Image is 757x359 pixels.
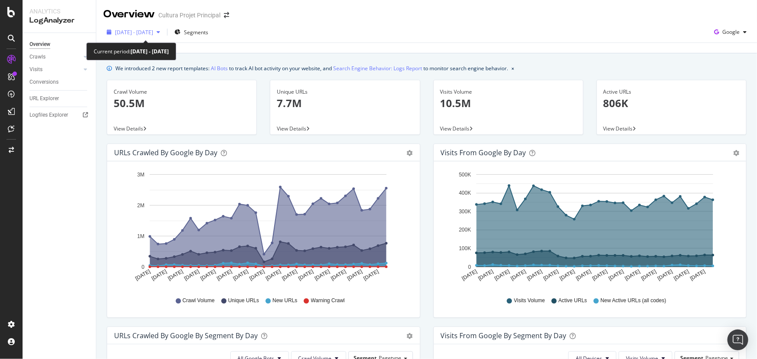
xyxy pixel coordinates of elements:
span: View Details [603,125,633,132]
div: Conversions [29,78,59,87]
svg: A chart. [441,168,737,289]
button: close banner [509,62,516,75]
text: [DATE] [232,268,249,282]
div: LogAnalyzer [29,16,89,26]
div: Cultura Projet Principal [158,11,220,20]
div: Analytics [29,7,89,16]
text: 0 [141,264,144,270]
text: [DATE] [314,268,331,282]
div: gear [733,150,739,156]
text: [DATE] [200,268,217,282]
div: We introduced 2 new report templates: to track AI bot activity on your website, and to monitor se... [115,64,508,73]
span: Active URLs [558,297,587,304]
text: [DATE] [656,268,674,282]
text: [DATE] [558,268,576,282]
text: [DATE] [673,268,690,282]
b: [DATE] - [DATE] [131,48,169,55]
div: gear [407,333,413,339]
text: 2M [137,202,144,209]
span: New URLs [272,297,297,304]
a: Logfiles Explorer [29,111,90,120]
span: View Details [440,125,470,132]
span: Google [722,28,740,36]
text: [DATE] [461,268,478,282]
div: Crawl Volume [114,88,250,96]
text: 3M [137,172,144,178]
span: Warning Crawl [311,297,345,304]
a: Search Engine Behavior: Logs Report [333,64,422,73]
span: Unique URLs [228,297,259,304]
a: Visits [29,65,81,74]
div: gear [407,150,413,156]
div: Visits from Google by day [441,148,526,157]
div: URLs Crawled by Google by day [114,148,217,157]
div: Overview [103,7,155,22]
text: [DATE] [281,268,298,282]
a: Crawls [29,52,81,62]
div: Crawls [29,52,46,62]
div: Visits from Google By Segment By Day [441,331,567,340]
p: 10.5M [440,96,577,111]
text: [DATE] [607,268,625,282]
text: [DATE] [167,268,184,282]
span: Visits Volume [514,297,545,304]
svg: A chart. [114,168,410,289]
text: [DATE] [265,268,282,282]
text: [DATE] [591,268,609,282]
div: info banner [107,64,747,73]
div: Unique URLs [277,88,413,96]
text: [DATE] [183,268,200,282]
text: 400K [459,190,471,196]
div: URL Explorer [29,94,59,103]
div: Visits [29,65,43,74]
text: [DATE] [640,268,657,282]
text: [DATE] [151,268,168,282]
text: [DATE] [248,268,265,282]
text: [DATE] [297,268,315,282]
text: 1M [137,233,144,239]
span: Segments [184,29,208,36]
text: [DATE] [689,268,706,282]
text: [DATE] [542,268,560,282]
div: Open Intercom Messenger [728,330,748,350]
span: Crawl Volume [183,297,215,304]
div: Logfiles Explorer [29,111,68,120]
text: [DATE] [510,268,527,282]
text: [DATE] [477,268,494,282]
span: View Details [114,125,143,132]
span: View Details [277,125,306,132]
text: [DATE] [363,268,380,282]
div: Overview [29,40,50,49]
text: 500K [459,172,471,178]
text: [DATE] [624,268,641,282]
text: 0 [468,264,471,270]
a: AI Bots [211,64,228,73]
div: arrow-right-arrow-left [224,12,229,18]
button: Google [711,25,750,39]
text: [DATE] [134,268,151,282]
p: 7.7M [277,96,413,111]
span: [DATE] - [DATE] [115,29,153,36]
text: [DATE] [575,268,592,282]
text: [DATE] [526,268,543,282]
text: [DATE] [493,268,511,282]
text: [DATE] [216,268,233,282]
div: Active URLs [603,88,740,96]
text: [DATE] [330,268,347,282]
button: [DATE] - [DATE] [103,25,164,39]
button: Segments [171,25,212,39]
a: URL Explorer [29,94,90,103]
text: [DATE] [346,268,364,282]
p: 806K [603,96,740,111]
div: URLs Crawled by Google By Segment By Day [114,331,258,340]
text: 100K [459,245,471,251]
span: New Active URLs (all codes) [600,297,666,304]
a: Overview [29,40,90,49]
text: 300K [459,209,471,215]
p: 50.5M [114,96,250,111]
text: 200K [459,227,471,233]
div: Visits Volume [440,88,577,96]
div: Current period: [94,46,169,56]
